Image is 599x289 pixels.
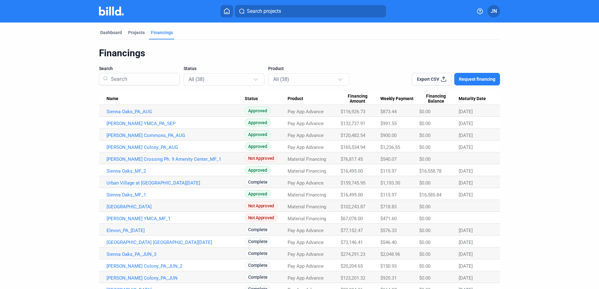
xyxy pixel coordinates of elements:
a: Urban Village at [GEOGRAPHIC_DATA][DATE] [107,180,245,186]
span: $132,737.91 [341,121,365,126]
span: $540.07 [380,156,397,162]
span: Pay App Advance [288,144,324,150]
span: Pay App Advance [288,275,324,281]
span: $67,078.00 [341,216,363,221]
span: $718.83 [380,204,397,210]
span: $0.00 [419,121,430,126]
span: [DATE] [459,144,473,150]
span: $120,482.54 [341,133,365,138]
span: $115.97 [380,192,397,198]
span: $0.00 [419,156,430,162]
span: [DATE] [459,263,473,269]
div: Financing Amount [341,94,380,104]
button: JN [487,5,500,18]
a: [PERSON_NAME] Colony_PA_AUG [107,144,245,150]
span: $0.00 [419,263,430,269]
span: Pay App Advance [288,228,324,233]
span: $0.00 [419,144,430,150]
span: $159,745.95 [341,180,365,186]
div: Product [288,96,341,102]
span: Product [288,96,303,102]
span: $1,236.55 [380,144,400,150]
span: $0.00 [419,204,430,210]
span: Pay App Advance [288,121,324,126]
a: [GEOGRAPHIC_DATA] [GEOGRAPHIC_DATA][DATE] [107,240,245,245]
mat-select-trigger: All (38) [273,76,289,82]
span: $0.00 [419,251,430,257]
span: $165,534.94 [341,144,365,150]
span: $0.00 [419,228,430,233]
span: Maturity Date [459,96,486,102]
span: $116,926.73 [341,109,365,114]
span: $123,201.32 [341,275,365,281]
span: Complete [245,178,271,186]
span: Not Approved [245,202,278,210]
img: Billd Company Logo [99,7,124,16]
span: [DATE] [459,180,473,186]
span: $991.55 [380,121,397,126]
span: Approved [245,107,271,114]
input: Search [108,71,176,87]
span: $0.00 [419,275,430,281]
span: Complete [245,249,271,257]
div: Dashboard [100,29,122,36]
span: Export CSV [417,76,439,82]
span: Approved [245,130,271,138]
span: $0.00 [419,133,430,138]
span: Financing Amount [341,94,374,104]
span: $920.31 [380,275,397,281]
span: Status [245,96,258,102]
a: Sienna Oaks_MF_1 [107,192,245,198]
span: $16,495.00 [341,192,363,198]
span: Request financing [459,76,495,82]
span: [DATE] [459,251,473,257]
span: [DATE] [459,121,473,126]
span: Material Financing [288,192,326,198]
div: Financing Balance [419,94,459,104]
a: [PERSON_NAME] Colony_PA_JUN [107,275,245,281]
span: [DATE] [459,240,473,245]
div: Financings [151,29,173,36]
div: Weekly Payment [380,96,419,102]
span: Search projects [247,8,281,15]
span: $0.00 [419,216,430,221]
span: $115.97 [380,168,397,174]
span: $546.40 [380,240,397,245]
span: Pay App Advance [288,180,324,186]
span: $576.33 [380,228,397,233]
span: $102,243.87 [341,204,365,210]
span: Pay App Advance [288,251,324,257]
span: Complete [245,273,271,281]
span: Name [107,96,118,102]
span: Pay App Advance [288,263,324,269]
div: Projects [128,29,145,36]
span: Complete [245,261,271,269]
span: Status [184,65,196,72]
span: Search [99,65,113,72]
span: $16,495.00 [341,168,363,174]
span: Weekly Payment [380,96,414,102]
a: Sienna Oaks_MF_2 [107,168,245,174]
span: [DATE] [459,109,473,114]
span: Material Financing [288,204,326,210]
span: $150.93 [380,263,397,269]
span: $2,048.96 [380,251,400,257]
span: Pay App Advance [288,109,324,114]
span: $0.00 [419,180,430,186]
span: Approved [245,190,271,198]
span: $77,152.47 [341,228,363,233]
span: $0.00 [419,109,430,114]
a: Sienna Oaks_PA_JUN_3 [107,251,245,257]
span: JN [491,8,497,15]
span: $0.00 [419,240,430,245]
span: Material Financing [288,156,326,162]
span: [DATE] [459,192,473,198]
span: Complete [245,237,271,245]
span: $20,204.65 [341,263,363,269]
span: $274,291.23 [341,251,365,257]
a: [PERSON_NAME] Commons_PA_AUG [107,133,245,138]
span: Product [268,65,284,72]
span: $16,558.78 [419,168,441,174]
span: Material Financing [288,168,326,174]
span: $76,817.45 [341,156,363,162]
